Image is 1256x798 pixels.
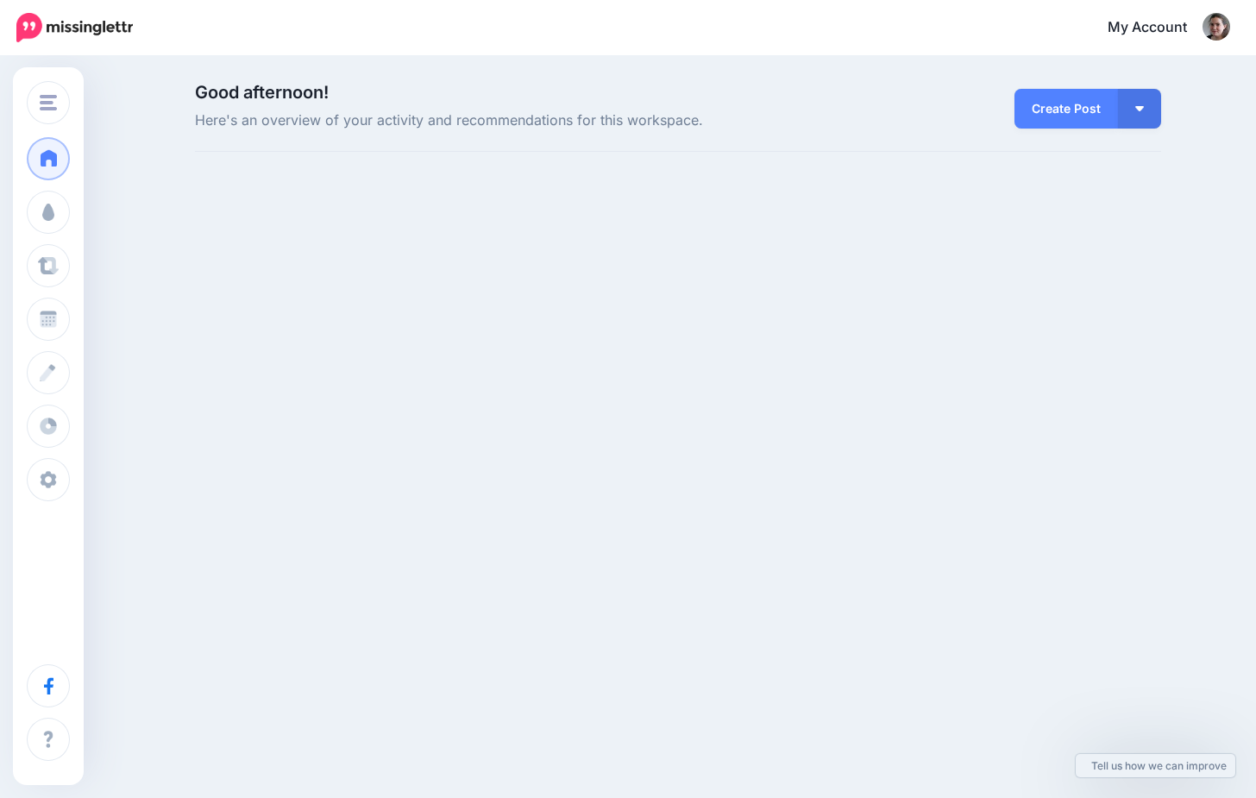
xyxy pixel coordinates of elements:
span: Here's an overview of your activity and recommendations for this workspace. [195,110,831,132]
a: My Account [1090,7,1230,49]
img: menu.png [40,95,57,110]
img: Missinglettr [16,13,133,42]
a: Create Post [1014,89,1118,129]
img: arrow-down-white.png [1135,106,1144,111]
span: Good afternoon! [195,82,329,103]
a: Tell us how we can improve [1076,754,1235,777]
